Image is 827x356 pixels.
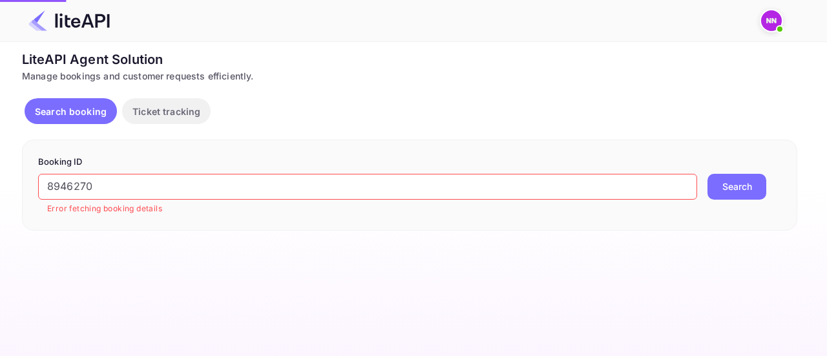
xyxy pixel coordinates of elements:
[47,202,688,215] p: Error fetching booking details
[22,69,797,83] div: Manage bookings and customer requests efficiently.
[38,156,781,169] p: Booking ID
[38,174,697,200] input: Enter Booking ID (e.g., 63782194)
[22,50,797,69] div: LiteAPI Agent Solution
[35,105,107,118] p: Search booking
[132,105,200,118] p: Ticket tracking
[707,174,766,200] button: Search
[28,10,110,31] img: LiteAPI Logo
[761,10,782,31] img: N/A N/A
